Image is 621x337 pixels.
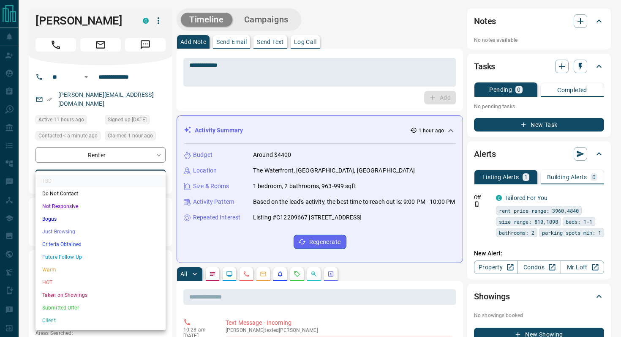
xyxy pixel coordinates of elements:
[35,187,166,200] li: Do Not Contact
[35,314,166,327] li: Client
[35,276,166,289] li: HOT
[35,225,166,238] li: Just Browsing
[35,200,166,213] li: Not Responsive
[35,213,166,225] li: Bogus
[35,263,166,276] li: Warm
[35,251,166,263] li: Future Follow Up
[35,238,166,251] li: Criteria Obtained
[35,301,166,314] li: Submitted Offer
[35,289,166,301] li: Taken on Showings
